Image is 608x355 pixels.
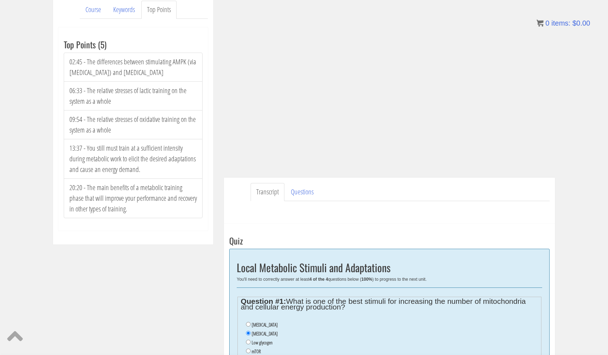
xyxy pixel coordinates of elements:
[572,19,590,27] bdi: 0.00
[536,19,590,27] a: 0 items: $0.00
[108,1,141,19] a: Keywords
[229,236,550,245] h3: Quiz
[252,349,261,354] label: mTOR
[252,340,273,345] label: Low glycogen
[285,183,319,201] a: Questions
[237,262,542,273] h2: Local Metabolic Stimuli and Adaptations
[241,297,286,305] strong: Question #1:
[551,19,570,27] span: items:
[237,277,542,282] div: You'll need to correctly answer at least questions below ( ) to progress to the next unit.
[64,40,203,49] h3: Top Points (5)
[545,19,549,27] span: 0
[64,53,203,82] li: 02:45 - The differences between stimulating AMPK (via [MEDICAL_DATA]) and [MEDICAL_DATA]
[64,178,203,218] li: 20:20 - The main benefits of a metabolic training phase that will improve your performance and re...
[64,110,203,139] li: 09:54 - The relative stresses of oxidative training on the system as a whole
[572,19,576,27] span: $
[251,183,284,201] a: Transcript
[141,1,177,19] a: Top Points
[252,331,278,337] label: [MEDICAL_DATA]
[64,81,203,111] li: 06:33 - The relative stresses of lactic training on the system as a whole
[536,20,544,27] img: icon11.png
[252,322,278,328] label: [MEDICAL_DATA]
[241,298,538,310] legend: What is one of the best stimuli for increasing the number of mitochondria and cellular energy pro...
[64,139,203,179] li: 13:37 - You still must train at a sufficient intensity during metabolic work to elicit the desire...
[309,277,328,282] b: 4 of the 4
[361,277,372,282] b: 100%
[80,1,107,19] a: Course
